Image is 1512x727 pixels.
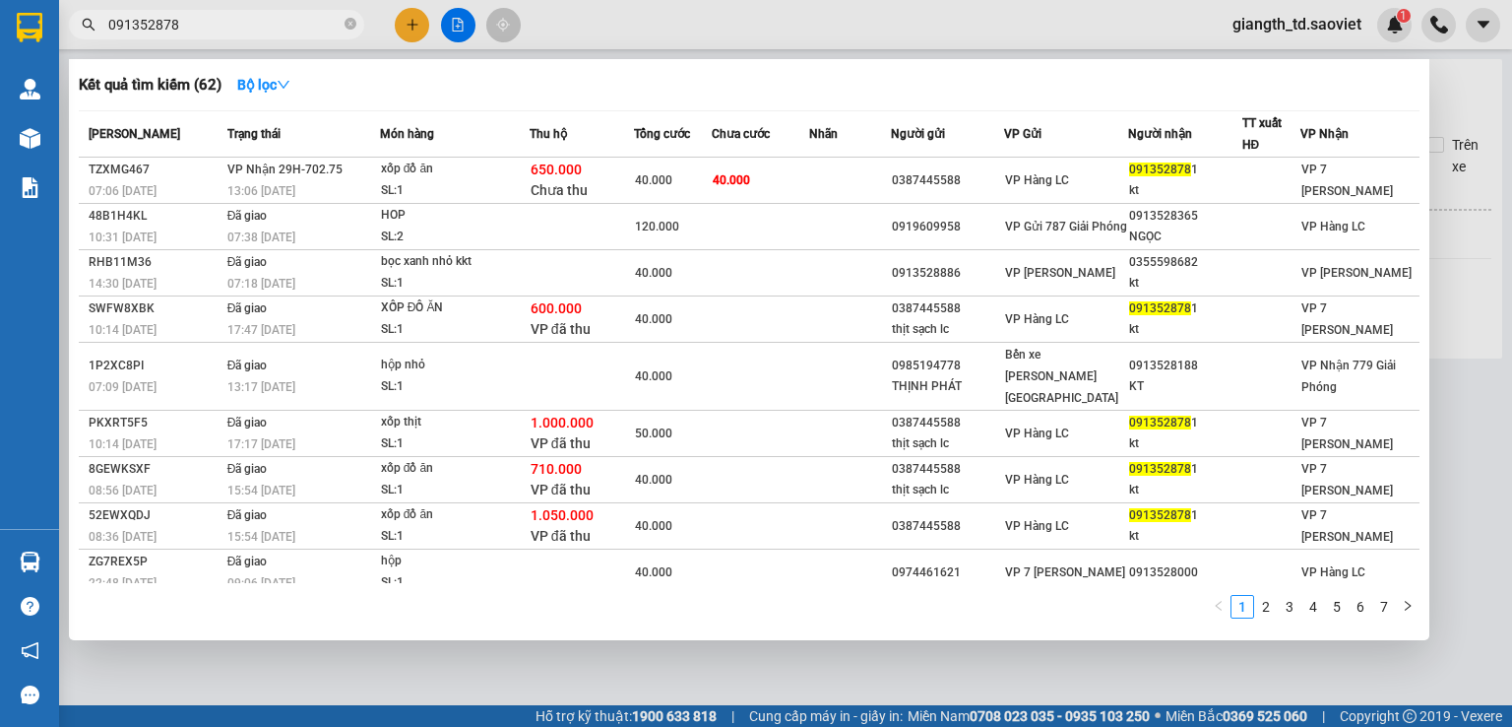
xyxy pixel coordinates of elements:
span: down [277,78,290,92]
span: Đã giao [227,555,268,568]
span: 10:31 [DATE] [89,231,157,244]
div: 0913528188 [1129,356,1240,376]
span: VP đã thu [531,435,591,451]
div: SL: 1 [381,480,529,501]
span: 40.000 [635,369,672,383]
span: Người nhận [1128,127,1192,141]
div: hộp [381,551,529,572]
span: 17:17 [DATE] [227,437,295,451]
a: 2 [1255,596,1277,618]
span: 40.000 [635,173,672,187]
div: NGỌC [1129,227,1240,247]
span: Chưa thu [531,182,588,198]
div: HOP [381,205,529,227]
span: 40.000 [713,173,750,187]
span: VP 7 [PERSON_NAME] [1301,163,1393,198]
span: 08:36 [DATE] [89,530,157,544]
span: VP 7 [PERSON_NAME] [1301,301,1393,337]
span: 07:18 [DATE] [227,277,295,291]
div: SL: 1 [381,572,529,594]
div: xốp thịt [381,412,529,433]
div: PKXRT5F5 [89,413,221,433]
span: Chưa cước [712,127,770,141]
span: 650.000 [531,162,582,177]
span: 07:06 [DATE] [89,184,157,198]
span: close-circle [345,18,356,30]
h3: Kết quả tìm kiếm ( 62 ) [79,75,221,96]
span: 13:17 [DATE] [227,380,295,394]
span: 07:38 [DATE] [227,231,295,244]
img: warehouse-icon [20,552,40,572]
span: Bến xe [PERSON_NAME] [GEOGRAPHIC_DATA] [1005,348,1118,405]
span: 08:56 [DATE] [89,484,157,497]
img: warehouse-icon [20,79,40,99]
div: 0913528886 [892,263,1003,284]
span: left [1213,600,1225,612]
li: 1 [1230,595,1254,619]
span: VP Hàng LC [1005,519,1069,533]
span: VP đã thu [531,482,591,497]
li: 3 [1278,595,1301,619]
span: 40.000 [635,473,672,487]
span: 40.000 [635,312,672,326]
span: 13:06 [DATE] [227,184,295,198]
div: SL: 1 [381,319,529,341]
a: 1 [1231,596,1253,618]
div: 1 [1129,505,1240,526]
div: xốp đồ ăn [381,458,529,480]
div: 52EWXQDJ [89,505,221,526]
div: xốp đồ ăn [381,159,529,180]
li: 6 [1349,595,1372,619]
span: Đã giao [227,462,268,476]
span: Tổng cước [634,127,690,141]
span: 1.050.000 [531,507,594,523]
div: 0387445588 [892,459,1003,480]
a: 7 [1373,596,1395,618]
span: Đã giao [227,255,268,269]
div: 8GEWKSXF [89,459,221,480]
div: 0387445588 [892,516,1003,537]
span: 091352878 [1129,508,1191,522]
div: 0355598682 [1129,252,1240,273]
span: 15:54 [DATE] [227,484,295,497]
li: 5 [1325,595,1349,619]
div: kt [1129,180,1240,201]
div: SL: 2 [381,227,529,248]
strong: Bộ lọc [237,77,290,93]
span: VP đã thu [531,321,591,337]
div: ZG7REX5P [89,552,221,572]
span: VP 7 [PERSON_NAME] [1301,462,1393,497]
span: 40.000 [635,519,672,533]
div: xốp đồ ăn [381,504,529,526]
div: kt [1129,480,1240,500]
div: 0387445588 [892,298,1003,319]
div: bọc xanh nhỏ kkt [381,251,529,273]
span: VP [PERSON_NAME] [1301,266,1412,280]
span: VP Hàng LC [1301,220,1365,233]
span: 600.000 [531,300,582,316]
span: search [82,18,95,32]
span: VP Nhận 29H-702.75 [227,163,343,176]
span: Đã giao [227,359,268,372]
div: 1 [1129,298,1240,319]
a: 4 [1302,596,1324,618]
div: kt [1129,273,1240,294]
span: Đã giao [227,301,268,315]
span: 091352878 [1129,301,1191,315]
div: 0974461621 [892,562,1003,583]
span: VP 7 [PERSON_NAME] [1301,508,1393,544]
span: Người gửi [891,127,945,141]
div: 1 [1129,413,1240,433]
span: VP 7 [PERSON_NAME] [1301,416,1393,451]
span: Đã giao [227,508,268,522]
div: 1 [1129,459,1240,480]
span: VP Gửi 787 Giải Phóng [1005,220,1127,233]
span: 07:09 [DATE] [89,380,157,394]
span: Đã giao [227,209,268,223]
span: 091352878 [1129,163,1191,176]
span: VP 7 [PERSON_NAME] [1005,565,1125,579]
div: TZXMG467 [89,160,221,180]
span: VP Nhận 779 Giải Phóng [1301,359,1396,394]
span: 40.000 [635,266,672,280]
div: KT [1129,376,1240,397]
